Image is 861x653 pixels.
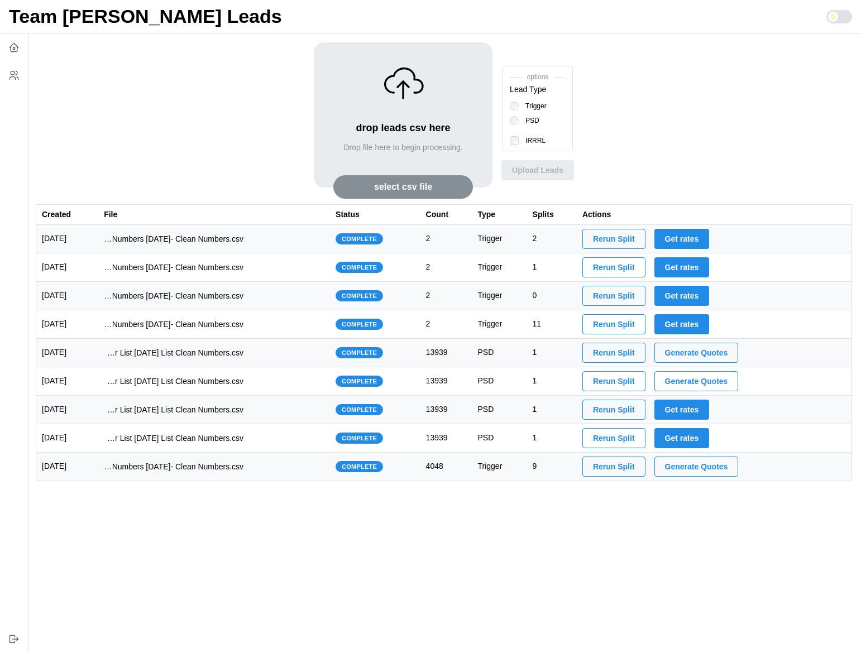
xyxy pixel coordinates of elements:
[36,339,99,367] td: [DATE]
[420,367,472,396] td: 13939
[472,225,527,253] td: Trigger
[665,457,728,476] span: Generate Quotes
[36,204,99,225] th: Created
[527,282,577,310] td: 0
[527,424,577,453] td: 1
[527,367,577,396] td: 1
[593,286,635,305] span: Rerun Split
[665,258,699,277] span: Get rates
[342,291,377,301] span: complete
[593,258,635,277] span: Rerun Split
[472,424,527,453] td: PSD
[527,339,577,367] td: 1
[36,424,99,453] td: [DATE]
[472,282,527,310] td: Trigger
[582,457,645,477] button: Rerun Split
[104,262,243,273] p: imports/[PERSON_NAME]/1754585532908-1754575984194-TU Master List With Numbers [DATE]- Clean Numbe...
[582,257,645,277] button: Rerun Split
[330,204,420,225] th: Status
[420,339,472,367] td: 13939
[472,253,527,282] td: Trigger
[342,405,377,415] span: complete
[654,229,710,249] button: Get rates
[472,453,527,481] td: Trigger
[654,314,710,334] button: Get rates
[104,319,243,330] p: imports/[PERSON_NAME]/1754583267268-1754575984194-TU Master List With Numbers [DATE]- Clean Numbe...
[104,347,243,358] p: imports/[PERSON_NAME]/1754111891013-1749523138906-TU VA IRRRL Master List [DATE] List Clean Numbe...
[582,314,645,334] button: Rerun Split
[510,84,546,96] div: Lead Type
[420,310,472,339] td: 2
[527,204,577,225] th: Splits
[519,102,547,111] label: Trigger
[593,429,635,448] span: Rerun Split
[104,404,243,415] p: imports/[PERSON_NAME]/1754089772929-1749523138906-TU VA IRRRL Master List [DATE] List Clean Numbe...
[36,396,99,424] td: [DATE]
[527,453,577,481] td: 9
[472,310,527,339] td: Trigger
[582,343,645,363] button: Rerun Split
[593,229,635,248] span: Rerun Split
[420,204,472,225] th: Count
[342,234,377,244] span: complete
[654,400,710,420] button: Get rates
[342,376,377,386] span: complete
[654,257,710,277] button: Get rates
[104,233,243,244] p: imports/[PERSON_NAME]/1754585622697-1754575984194-TU Master List With Numbers [DATE]- Clean Numbe...
[104,290,243,301] p: imports/[PERSON_NAME]/1754583949171-1754575984194-TU Master List With Numbers [DATE]- Clean Numbe...
[665,429,699,448] span: Get rates
[665,286,699,305] span: Get rates
[582,286,645,306] button: Rerun Split
[333,175,473,199] button: select csv file
[36,282,99,310] td: [DATE]
[519,136,546,145] label: IRRRL
[36,453,99,481] td: [DATE]
[593,315,635,334] span: Rerun Split
[654,343,739,363] button: Generate Quotes
[104,376,243,387] p: imports/[PERSON_NAME]/1754090272190-1749523138906-TU VA IRRRL Master List [DATE] List Clean Numbe...
[582,428,645,448] button: Rerun Split
[501,160,574,180] button: Upload Leads
[665,343,728,362] span: Generate Quotes
[342,462,377,472] span: complete
[472,367,527,396] td: PSD
[420,453,472,481] td: 4048
[527,225,577,253] td: 2
[472,396,527,424] td: PSD
[665,372,728,391] span: Generate Quotes
[36,225,99,253] td: [DATE]
[654,457,739,477] button: Generate Quotes
[527,396,577,424] td: 1
[9,4,282,28] h1: Team [PERSON_NAME] Leads
[654,286,710,306] button: Get rates
[665,400,699,419] span: Get rates
[420,424,472,453] td: 13939
[342,433,377,443] span: complete
[104,461,243,472] p: imports/[PERSON_NAME]/1752153944034-TU Master List With Numbers [DATE]- Clean Numbers.csv
[582,371,645,391] button: Rerun Split
[527,253,577,282] td: 1
[374,176,432,198] span: select csv file
[36,253,99,282] td: [DATE]
[420,396,472,424] td: 13939
[519,116,539,125] label: PSD
[582,400,645,420] button: Rerun Split
[510,72,566,83] span: options
[593,457,635,476] span: Rerun Split
[98,204,330,225] th: File
[654,428,710,448] button: Get rates
[593,343,635,362] span: Rerun Split
[582,229,645,249] button: Rerun Split
[420,225,472,253] td: 2
[593,400,635,419] span: Rerun Split
[512,161,563,180] span: Upload Leads
[593,372,635,391] span: Rerun Split
[36,310,99,339] td: [DATE]
[654,371,739,391] button: Generate Quotes
[665,315,699,334] span: Get rates
[665,229,699,248] span: Get rates
[472,339,527,367] td: PSD
[342,262,377,272] span: complete
[420,282,472,310] td: 2
[420,253,472,282] td: 2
